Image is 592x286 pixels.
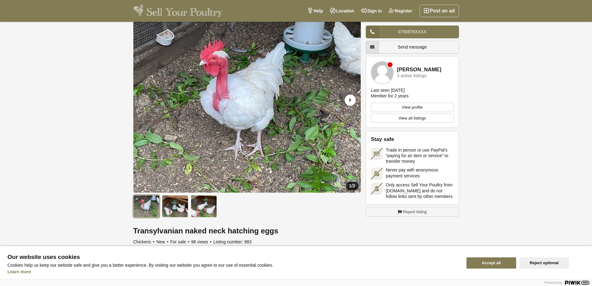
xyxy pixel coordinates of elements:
a: Sign in [358,5,385,17]
span: Send message [398,45,427,49]
button: Reject optional [519,257,569,269]
span: Listing number: 983 [213,239,251,244]
span: Our website uses cookies [7,254,459,260]
h1: Transylvanian naked neck hatching eggs [133,227,361,235]
span: Never pay with anonymous payment services [386,167,454,178]
div: / [346,182,358,190]
p: Cookies help us keep our website safe and give you a better experience. By visiting our website y... [7,263,459,268]
button: Accept all [466,257,516,269]
span: New [156,239,169,244]
span: 3 [353,183,355,188]
img: Transylvanian naked neck hatching eggs - 1/3 [133,8,361,193]
img: Ehsan Ellahi [371,61,393,84]
span: 96 views [191,239,212,244]
a: Help [304,5,326,17]
span: Chickens [133,239,155,244]
img: Transylvanian naked neck hatching eggs - 2 [162,195,188,218]
a: View all listings [371,114,454,123]
a: Location [327,5,358,17]
div: Member is offline [388,62,392,67]
a: Report listing [366,207,459,217]
div: Previous slide [136,92,153,108]
span: Report listing [403,209,427,215]
div: 3 active listings [397,73,427,78]
span: For sale [170,239,190,244]
div: Member for 2 years [371,93,409,99]
img: Transylvanian naked neck hatching eggs - 3 [191,195,217,218]
span: Powered by [544,281,562,284]
span: 0750876XXXX [398,29,427,34]
li: 1 / 3 [133,8,361,193]
span: 1 [349,183,351,188]
a: Send message [366,41,459,54]
a: 0750876XXXX [366,26,459,38]
img: Transylvanian naked neck hatching eggs - 1 [133,195,160,218]
a: View profile [371,103,454,112]
span: Only access Sell Your Poultry from [DOMAIN_NAME] and do not follow links sent by other members [386,182,454,199]
div: Next slide [342,92,358,108]
div: Last seen [DATE] [371,87,405,93]
a: Learn more [7,269,31,274]
h2: Stay safe [371,136,454,143]
a: Post an ad [420,5,459,17]
a: Register [385,5,416,17]
a: [PERSON_NAME] [397,67,442,73]
span: Trade in person or use PayPal's “paying for an item or service” to transfer money [386,147,454,164]
img: Sell Your Poultry [133,5,223,17]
